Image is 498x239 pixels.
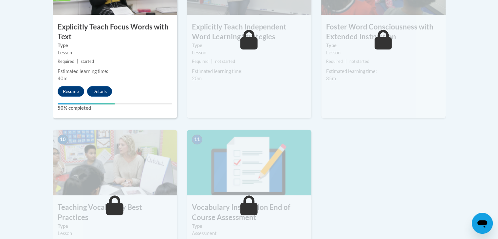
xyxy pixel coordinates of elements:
label: Type [192,42,306,49]
div: Estimated learning time: [58,68,172,75]
span: | [345,59,347,64]
span: started [81,59,94,64]
button: Resume [58,86,84,97]
img: Course Image [187,130,311,195]
div: Estimated learning time: [192,68,306,75]
button: Details [87,86,112,97]
span: Required [326,59,343,64]
div: Lesson [192,49,306,56]
h3: Foster Word Consciousness with Extended Instruction [321,22,446,42]
h3: Vocabulary Instruction End of Course Assessment [187,202,311,223]
span: Required [58,59,74,64]
label: 50% completed [58,104,172,112]
label: Type [58,223,172,230]
img: Course Image [53,130,177,195]
span: not started [215,59,235,64]
span: Required [192,59,209,64]
label: Type [192,223,306,230]
div: Assessment [192,230,306,237]
h3: Explicitly Teach Independent Word Learning Strategies [187,22,311,42]
iframe: Button to launch messaging window [472,213,493,234]
span: | [211,59,212,64]
div: Lesson [58,230,172,237]
div: Lesson [58,49,172,56]
label: Type [326,42,441,49]
label: Type [58,42,172,49]
span: 40m [58,76,67,81]
div: Lesson [326,49,441,56]
span: not started [349,59,369,64]
div: Your progress [58,103,115,104]
span: 35m [326,76,336,81]
span: | [77,59,78,64]
div: Estimated learning time: [326,68,441,75]
span: 20m [192,76,202,81]
span: 11 [192,135,202,144]
h3: Teaching Vocabulary Best Practices [53,202,177,223]
h3: Explicitly Teach Focus Words with Text [53,22,177,42]
span: 10 [58,135,68,144]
